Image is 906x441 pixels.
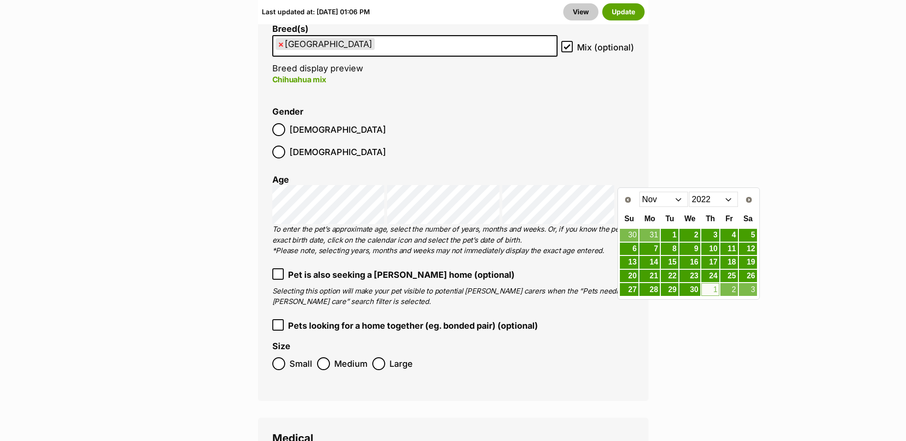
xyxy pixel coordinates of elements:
[701,270,719,283] a: 24
[739,283,757,296] a: 3
[272,24,558,95] li: Breed display preview
[679,270,700,283] a: 23
[563,3,598,20] a: View
[720,283,738,296] a: 2
[288,268,515,281] span: Pet is also seeking a [PERSON_NAME] home (optional)
[742,193,757,208] a: Next
[272,74,558,85] p: Chihuahua mix
[701,229,719,242] a: 3
[639,283,660,296] a: 28
[272,224,634,256] p: To enter the pet’s approximate age, select the number of years, months and weeks. Or, if you know...
[620,270,638,283] a: 20
[726,215,733,223] span: Friday
[289,146,386,158] span: [DEMOGRAPHIC_DATA]
[706,215,715,223] span: Thursday
[289,357,312,370] span: Small
[679,256,700,269] a: 16
[624,196,632,204] span: Prev
[288,319,538,332] span: Pets looking for a home together (eg. bonded pair) (optional)
[701,256,719,269] a: 17
[639,270,660,283] a: 21
[701,283,719,296] a: 1
[625,215,634,223] span: Sunday
[661,283,678,296] a: 29
[679,283,700,296] a: 30
[272,107,303,117] label: Gender
[661,270,678,283] a: 22
[661,256,678,269] a: 15
[743,215,752,223] span: Saturday
[389,357,413,370] span: Large
[644,215,655,223] span: Monday
[739,256,757,269] a: 19
[639,256,660,269] a: 14
[720,229,738,242] a: 4
[272,342,290,352] label: Size
[666,215,674,223] span: Tuesday
[739,243,757,255] a: 12
[684,215,695,223] span: Wednesday
[620,229,638,242] a: 30
[262,3,370,20] div: Last updated at: [DATE] 01:06 PM
[661,243,678,255] a: 8
[679,243,700,255] a: 9
[701,243,719,255] a: 10
[620,193,636,208] a: Prev
[639,229,660,242] a: 31
[334,357,368,370] span: Medium
[679,229,700,242] a: 2
[577,41,634,54] span: Mix (optional)
[739,270,757,283] a: 26
[739,229,757,242] a: 5
[276,38,375,50] li: Chihuahua
[720,243,738,255] a: 11
[720,256,738,269] a: 18
[272,286,634,307] p: Selecting this option will make your pet visible to potential [PERSON_NAME] carers when the “Pets...
[661,229,678,242] a: 1
[745,196,753,204] span: Next
[620,243,638,255] a: 6
[720,270,738,283] a: 25
[639,243,660,255] a: 7
[272,24,558,34] label: Breed(s)
[620,256,638,269] a: 13
[272,175,289,185] label: Age
[602,3,645,20] button: Update
[289,123,386,136] span: [DEMOGRAPHIC_DATA]
[278,38,284,50] span: ×
[620,283,638,296] a: 27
